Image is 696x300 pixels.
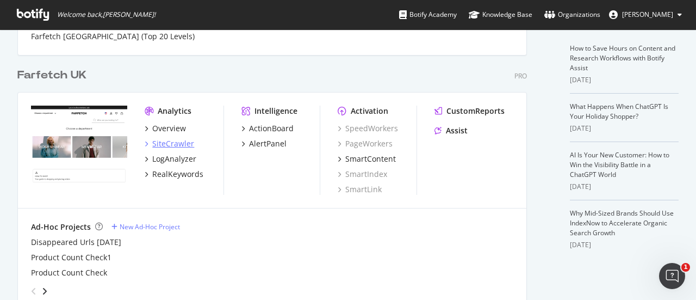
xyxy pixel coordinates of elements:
[254,106,297,117] div: Intelligence
[446,106,505,117] div: CustomReports
[31,106,127,183] img: www.farfetch.com/uk
[31,31,195,42] a: Farfetch [GEOGRAPHIC_DATA] (Top 20 Levels)
[152,154,196,164] div: LogAnalyzer
[399,9,457,20] div: Botify Academy
[544,9,600,20] div: Organizations
[152,123,186,134] div: Overview
[570,240,679,250] div: [DATE]
[120,222,180,231] div: New Ad-Hoc Project
[570,209,674,237] a: Why Mid-Sized Brands Should Use IndexNow to Accelerate Organic Search Growth
[570,44,675,72] a: How to Save Hours on Content and Research Workflows with Botify Assist
[338,154,396,164] a: SmartContent
[249,123,294,134] div: ActionBoard
[338,184,382,195] a: SmartLink
[622,10,673,19] span: Siobhan Hume
[570,182,679,192] div: [DATE]
[158,106,191,117] div: Analytics
[338,138,393,149] a: PageWorkers
[681,263,690,272] span: 1
[570,75,679,85] div: [DATE]
[241,138,287,149] a: AlertPanel
[659,263,685,289] iframe: Intercom live chat
[145,138,194,149] a: SiteCrawler
[338,169,387,180] a: SmartIndex
[351,106,388,117] div: Activation
[434,125,468,136] a: Assist
[17,68,91,83] a: Farfetch UK
[17,68,86,83] div: Farfetch UK
[41,286,48,297] div: angle-right
[145,154,196,164] a: LogAnalyzer
[434,106,505,117] a: CustomReports
[469,9,532,20] div: Knowledge Base
[241,123,294,134] a: ActionBoard
[446,125,468,136] div: Assist
[338,123,398,134] a: SpeedWorkers
[145,169,203,180] a: RealKeywords
[345,154,396,164] div: SmartContent
[570,102,668,121] a: What Happens When ChatGPT Is Your Holiday Shopper?
[31,267,107,278] a: Product Count Check
[152,138,194,149] div: SiteCrawler
[57,10,156,19] span: Welcome back, [PERSON_NAME] !
[152,169,203,180] div: RealKeywords
[249,138,287,149] div: AlertPanel
[31,237,121,248] a: Disappeared Urls [DATE]
[111,222,180,231] a: New Ad-Hoc Project
[570,124,679,133] div: [DATE]
[570,150,669,179] a: AI Is Your New Customer: How to Win the Visibility Battle in a ChatGPT World
[514,71,527,81] div: Pro
[145,123,186,134] a: Overview
[31,222,91,232] div: Ad-Hoc Projects
[27,283,41,300] div: angle-left
[600,6,691,23] button: [PERSON_NAME]
[31,252,111,263] a: Product Count Check1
